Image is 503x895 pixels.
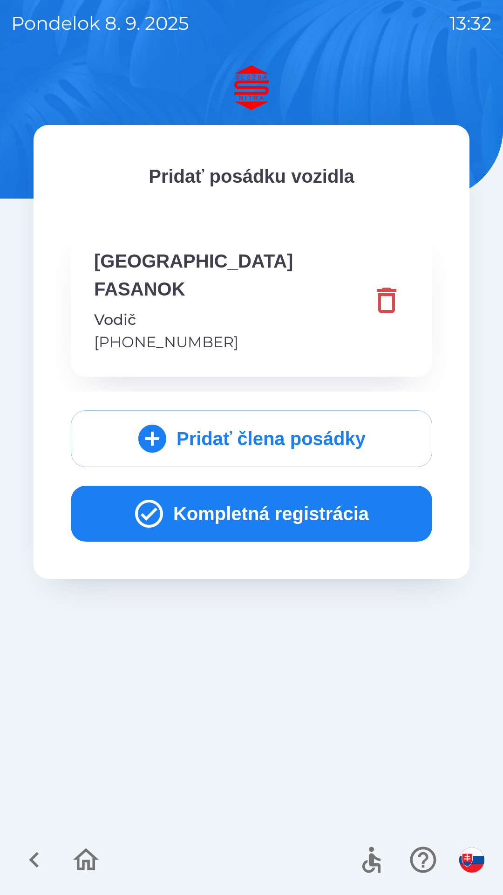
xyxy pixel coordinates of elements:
p: [GEOGRAPHIC_DATA] FASANOK [94,247,364,303]
button: Kompletná registrácia [71,486,432,542]
img: Logo [34,65,469,110]
p: [PHONE_NUMBER] [94,331,364,353]
button: Pridať člena posádky [71,410,432,467]
img: sk flag [459,847,484,873]
p: Pridať posádku vozidla [71,162,432,190]
p: 13:32 [449,9,492,37]
p: Vodič [94,309,364,331]
p: pondelok 8. 9. 2025 [11,9,189,37]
